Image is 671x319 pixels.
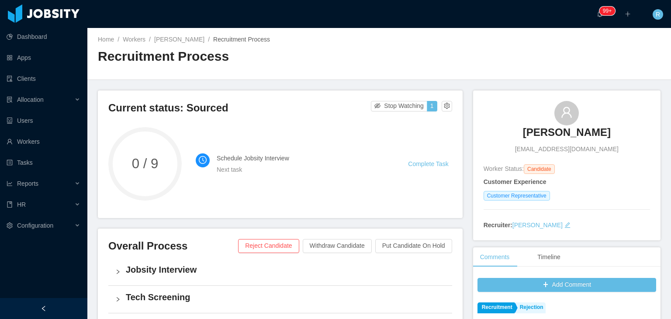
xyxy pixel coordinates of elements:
h4: Schedule Jobsity Interview [217,153,387,163]
span: 0 / 9 [108,157,182,170]
a: icon: auditClients [7,70,80,87]
i: icon: book [7,201,13,208]
button: Reject Candidate [238,239,299,253]
a: Recruitment [477,302,515,313]
i: icon: line-chart [7,180,13,187]
strong: Customer Experience [484,178,546,185]
sup: 224 [599,7,615,15]
i: icon: setting [7,222,13,229]
i: icon: clock-circle [199,156,207,164]
span: Allocation [17,96,44,103]
div: icon: rightTech Screening [108,286,452,313]
h4: Tech Screening [126,291,445,303]
a: [PERSON_NAME] [523,125,611,145]
i: icon: solution [7,97,13,103]
a: Workers [123,36,145,43]
a: Complete Task [408,160,448,167]
span: Reports [17,180,38,187]
span: HR [17,201,26,208]
span: Recruitment Process [213,36,270,43]
strong: Recruiter: [484,222,512,229]
h2: Recruitment Process [98,48,379,66]
a: icon: robotUsers [7,112,80,129]
h3: Overall Process [108,239,238,253]
div: Timeline [530,247,567,267]
span: Worker Status: [484,165,524,172]
a: icon: appstoreApps [7,49,80,66]
div: icon: rightJobsity Interview [108,258,452,285]
div: Comments [473,247,517,267]
button: Withdraw Candidate [303,239,372,253]
a: [PERSON_NAME] [154,36,204,43]
span: / [208,36,210,43]
span: Customer Representative [484,191,550,201]
a: icon: userWorkers [7,133,80,150]
span: R [656,9,660,20]
h4: Jobsity Interview [126,264,445,276]
i: icon: right [115,269,121,274]
span: Candidate [524,164,555,174]
button: icon: plusAdd Comment [477,278,656,292]
i: icon: bell [597,11,603,17]
a: [PERSON_NAME] [512,222,563,229]
i: icon: plus [625,11,631,17]
span: / [118,36,119,43]
i: icon: right [115,297,121,302]
a: Rejection [515,302,546,313]
a: icon: pie-chartDashboard [7,28,80,45]
div: Next task [217,165,387,174]
h3: [PERSON_NAME] [523,125,611,139]
button: Put Candidate On Hold [375,239,452,253]
button: icon: setting [442,101,452,111]
a: icon: profileTasks [7,154,80,171]
i: icon: edit [564,222,571,228]
i: icon: user [560,106,573,118]
span: Configuration [17,222,53,229]
button: icon: eye-invisibleStop Watching [371,101,427,111]
a: Home [98,36,114,43]
button: 1 [427,101,437,111]
span: / [149,36,151,43]
h3: Current status: Sourced [108,101,371,115]
span: [EMAIL_ADDRESS][DOMAIN_NAME] [515,145,619,154]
